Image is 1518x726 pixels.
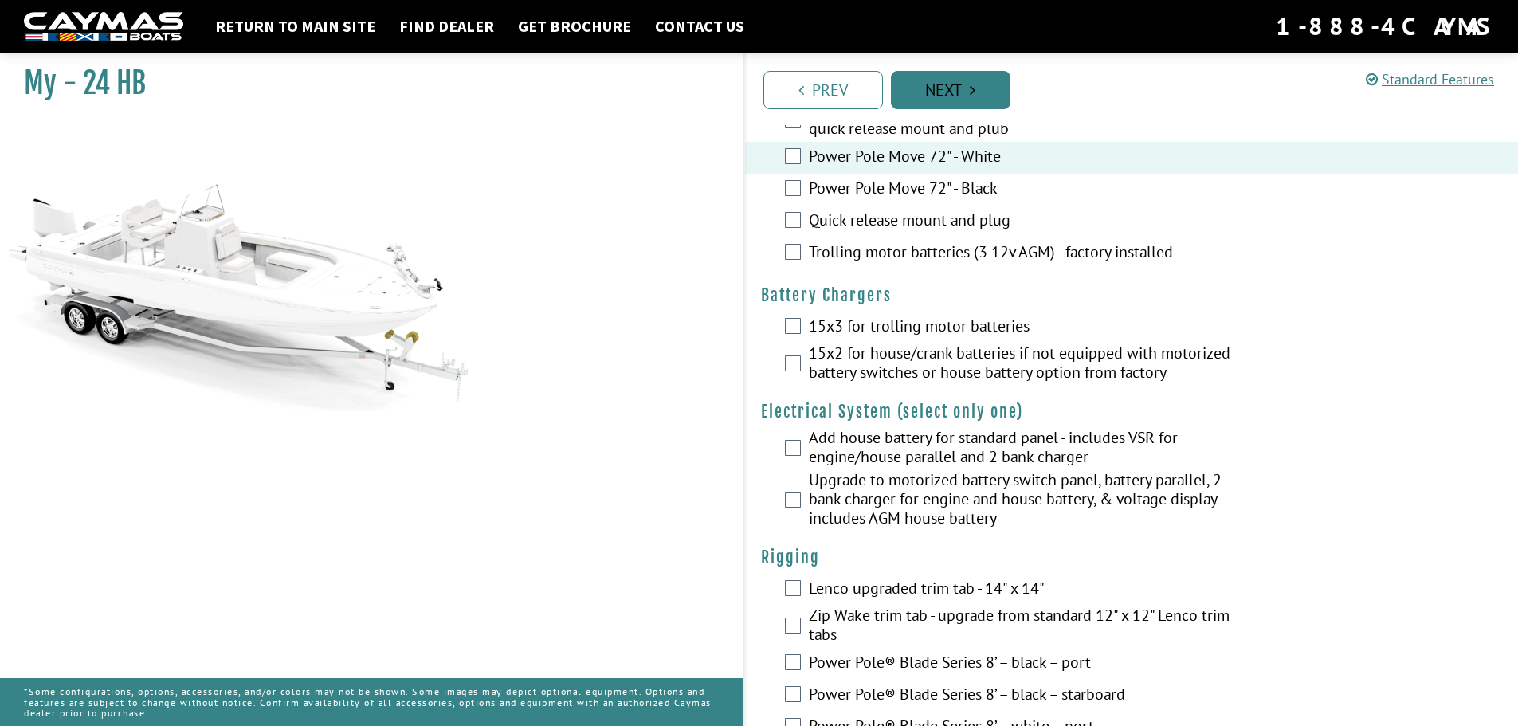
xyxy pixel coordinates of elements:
label: 15x3 for trolling motor batteries [809,316,1234,339]
label: Power Pole Move 72" - Black [809,179,1234,202]
h4: Electrical System (select only one) [761,402,1503,422]
label: Lenco upgraded trim tab - 14" x 14" [809,579,1234,602]
label: Quick release mount and plug [809,210,1234,233]
label: Trolling motor batteries (3 12v AGM) - factory installed [809,242,1234,265]
label: Upgrade to motorized battery switch panel, battery parallel, 2 bank charger for engine and house ... [809,470,1234,532]
a: Next [891,71,1010,109]
h4: Battery Chargers [761,285,1503,305]
img: white-logo-c9c8dbefe5ff5ceceb0f0178aa75bf4bb51f6bca0971e226c86eb53dfe498488.png [24,12,183,41]
a: Contact Us [647,16,752,37]
label: Power Pole Move 72" - White [809,147,1234,170]
label: Add house battery for standard panel - includes VSR for engine/house parallel and 2 bank charger [809,428,1234,470]
a: Find Dealer [391,16,502,37]
label: Zip Wake trim tab - upgrade from standard 12" x 12" Lenco trim tabs [809,606,1234,648]
a: Get Brochure [510,16,639,37]
h4: Rigging [761,547,1503,567]
h1: My - 24 HB [24,65,704,101]
label: Power Pole® Blade Series 8’ – black – port [809,653,1234,676]
label: Power Pole® Blade Series 8’ – black – starboard [809,685,1234,708]
a: Prev [763,71,883,109]
div: 1-888-4CAYMAS [1276,9,1494,44]
a: Return to main site [207,16,383,37]
a: Standard Features [1366,70,1494,88]
p: *Some configurations, options, accessories, and/or colors may not be shown. Some images may depic... [24,678,720,726]
label: 15x2 for house/crank batteries if not equipped with motorized battery switches or house battery o... [809,343,1234,386]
